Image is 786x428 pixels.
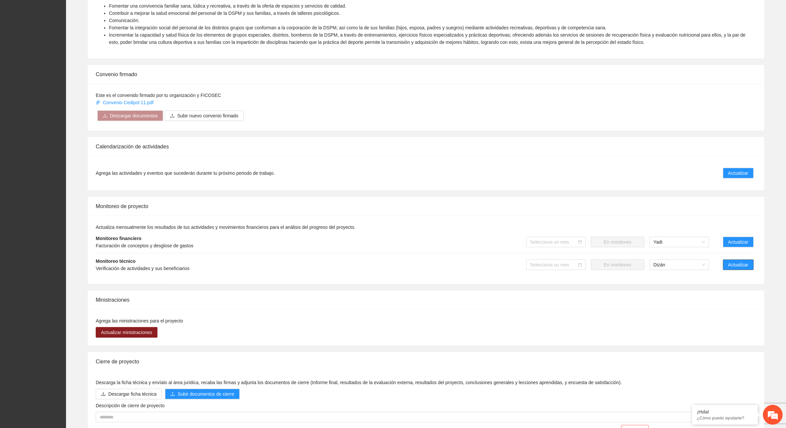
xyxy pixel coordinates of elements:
[96,266,189,271] span: Verificación de actividades y sus beneficiarios
[38,88,91,155] span: Estamos en línea.
[177,112,238,119] span: Subir nuevo convenio firmado
[728,169,748,177] span: Actualizar
[109,3,346,9] span: Fomentar una convivencia familiar sana, lúdica y recreativa, a través de la oferta de espacios y ...
[96,412,756,422] textarea: Descripción de cierre de proyecto
[3,180,126,203] textarea: Escriba su mensaje y pulse “Intro”
[165,110,244,121] button: uploadSubir nuevo convenio firmado
[96,225,356,230] span: Actualiza mensualmente los resultados de tus actividades y movimientos financieros para el anális...
[96,197,756,216] div: Monitoreo de proyecto
[170,392,175,397] span: upload
[96,290,756,309] div: Ministraciones
[723,168,754,178] button: Actualizar
[165,391,239,397] span: uploadSubir documentos de cierre
[96,93,221,98] span: Este es el convenido firmado por tu organización y FICOSEC
[110,112,158,119] span: Descargar documentos
[728,261,748,268] span: Actualizar
[96,243,193,248] span: Facturación de conceptos y desglose de gastos
[96,352,756,371] div: Cierre de proyecto
[109,32,745,45] span: Incrementar la capacidad y salud física de los elementos de grupos especiales, distritos, bombero...
[723,260,754,270] button: Actualizar
[103,113,107,119] span: download
[97,110,163,121] button: downloadDescargar documentos
[109,25,606,30] span: Fomentar la integración social del personal de los distintos grupos que conforman a la corporació...
[109,18,140,23] span: Comunicación.
[96,391,162,397] a: downloadDescargar ficha técnica
[101,329,152,336] span: Actualizar ministraciones
[170,113,175,119] span: upload
[108,390,156,398] span: Descargar ficha técnica
[34,34,111,42] div: Chatee con nosotros ahora
[654,237,705,247] span: Yadi
[96,318,183,323] span: Agrega las ministraciones para el proyecto
[728,238,748,246] span: Actualizar
[723,237,754,247] button: Actualizar
[96,236,141,241] strong: Monitoreo financiero
[96,100,100,105] span: paper-clip
[165,113,244,118] span: uploadSubir nuevo convenio firmado
[578,240,582,244] span: calendar
[96,65,756,84] div: Convenio firmado
[178,390,234,398] span: Subir documentos de cierre
[96,259,136,264] strong: Monitoreo técnico
[96,330,157,335] a: Actualizar ministraciones
[654,260,705,270] span: Dizán
[109,11,340,16] span: Contribuir a mejorar la salud emocional del personal de la DSPM y sus familias, a través de talle...
[165,389,239,399] button: uploadSubir documentos de cierre
[96,380,622,385] span: Descarga la ficha técnica y envíalo al área juridica, recaba las firmas y adjunta los documentos ...
[108,3,124,19] div: Minimizar ventana de chat en vivo
[697,409,753,414] div: ¡Hola!
[101,392,106,397] span: download
[96,100,155,105] a: Convenio Cedipol 11.pdf
[697,415,753,420] p: ¿Cómo puedo ayudarte?
[96,327,157,338] button: Actualizar ministraciones
[96,402,165,409] label: Descripción de cierre de proyecto
[96,137,756,156] div: Calendarización de actividades
[96,169,275,177] span: Agrega las actividades y eventos que sucederán durante tu próximo periodo de trabajo.
[96,389,162,399] button: downloadDescargar ficha técnica
[578,263,582,267] span: calendar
